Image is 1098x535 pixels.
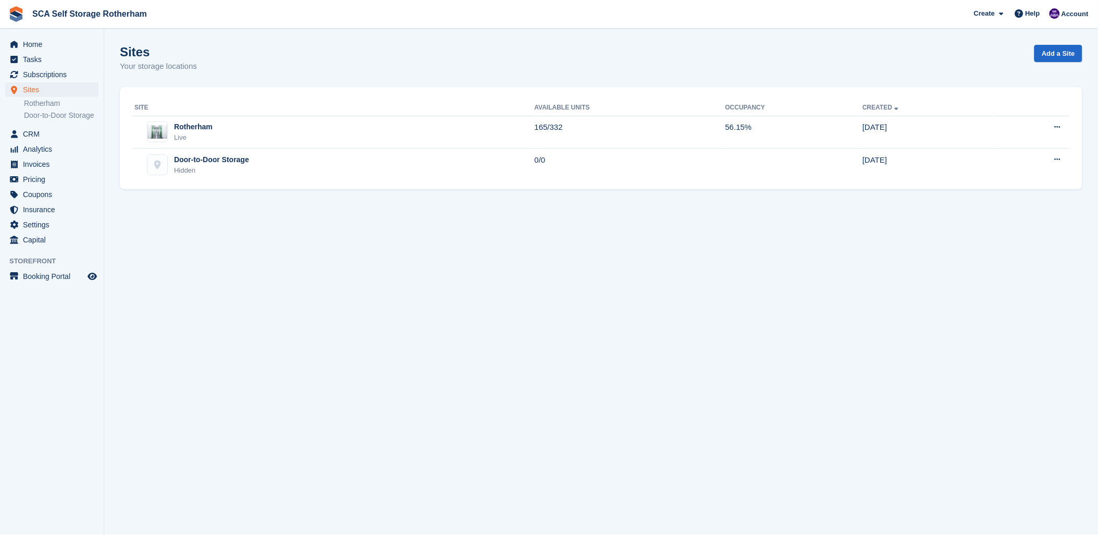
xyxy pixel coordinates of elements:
[8,6,24,22] img: stora-icon-8386f47178a22dfd0bd8f6a31ec36ba5ce8667c1dd55bd0f319d3a0aa187defe.svg
[174,165,249,176] div: Hidden
[23,157,85,172] span: Invoices
[120,45,197,59] h1: Sites
[174,121,213,132] div: Rotherham
[5,269,98,284] a: menu
[5,187,98,202] a: menu
[24,111,98,120] a: Door-to-Door Storage
[5,202,98,217] a: menu
[5,82,98,97] a: menu
[120,60,197,72] p: Your storage locations
[5,142,98,156] a: menu
[725,100,863,116] th: Occupancy
[147,155,167,175] img: Door-to-Door Storage site image placeholder
[24,99,98,108] a: Rotherham
[23,172,85,187] span: Pricing
[23,202,85,217] span: Insurance
[974,8,995,19] span: Create
[5,37,98,52] a: menu
[23,127,85,141] span: CRM
[23,142,85,156] span: Analytics
[23,52,85,67] span: Tasks
[23,217,85,232] span: Settings
[147,125,167,139] img: Image of Rotherham site
[23,82,85,97] span: Sites
[1026,8,1040,19] span: Help
[23,187,85,202] span: Coupons
[5,127,98,141] a: menu
[5,233,98,247] a: menu
[132,100,535,116] th: Site
[535,149,725,181] td: 0/0
[5,157,98,172] a: menu
[23,269,85,284] span: Booking Portal
[725,116,863,149] td: 56.15%
[535,116,725,149] td: 165/332
[86,270,98,283] a: Preview store
[1050,8,1060,19] img: Kelly Neesham
[28,5,151,22] a: SCA Self Storage Rotherham
[174,154,249,165] div: Door-to-Door Storage
[5,172,98,187] a: menu
[5,52,98,67] a: menu
[23,37,85,52] span: Home
[862,116,994,149] td: [DATE]
[535,100,725,116] th: Available Units
[174,132,213,143] div: Live
[862,149,994,181] td: [DATE]
[23,233,85,247] span: Capital
[5,217,98,232] a: menu
[862,104,900,111] a: Created
[1034,45,1082,62] a: Add a Site
[5,67,98,82] a: menu
[23,67,85,82] span: Subscriptions
[9,256,104,266] span: Storefront
[1062,9,1089,19] span: Account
